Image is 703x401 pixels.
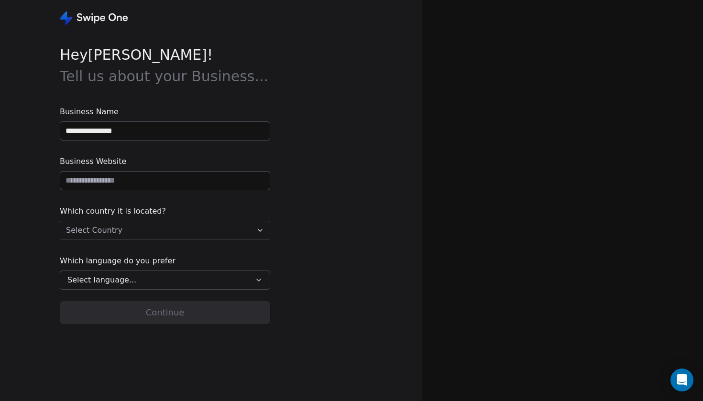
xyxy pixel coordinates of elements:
span: Select Country [66,225,122,236]
span: Which language do you prefer [60,255,270,267]
span: Which country it is located? [60,206,270,217]
span: Business Name [60,106,270,118]
div: Open Intercom Messenger [670,368,693,391]
span: Hey [PERSON_NAME] ! [60,44,270,87]
span: Tell us about your Business... [60,68,268,85]
span: Business Website [60,156,270,167]
span: Select language... [67,274,136,286]
button: Continue [60,301,270,324]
